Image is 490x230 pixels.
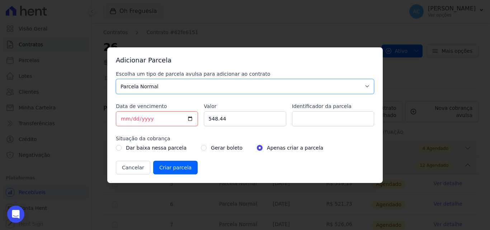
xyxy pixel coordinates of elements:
[126,144,187,152] label: Dar baixa nessa parcela
[116,56,374,65] h3: Adicionar Parcela
[7,206,24,223] div: Open Intercom Messenger
[211,144,242,152] label: Gerar boleto
[116,161,150,174] button: Cancelar
[153,161,198,174] input: Criar parcela
[116,135,374,142] label: Situação da cobrança
[116,70,374,78] label: Escolha um tipo de parcela avulsa para adicionar ao contrato
[267,144,323,152] label: Apenas criar a parcela
[204,103,286,110] label: Valor
[116,103,198,110] label: Data de vencimento
[292,103,374,110] label: Identificador da parcela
